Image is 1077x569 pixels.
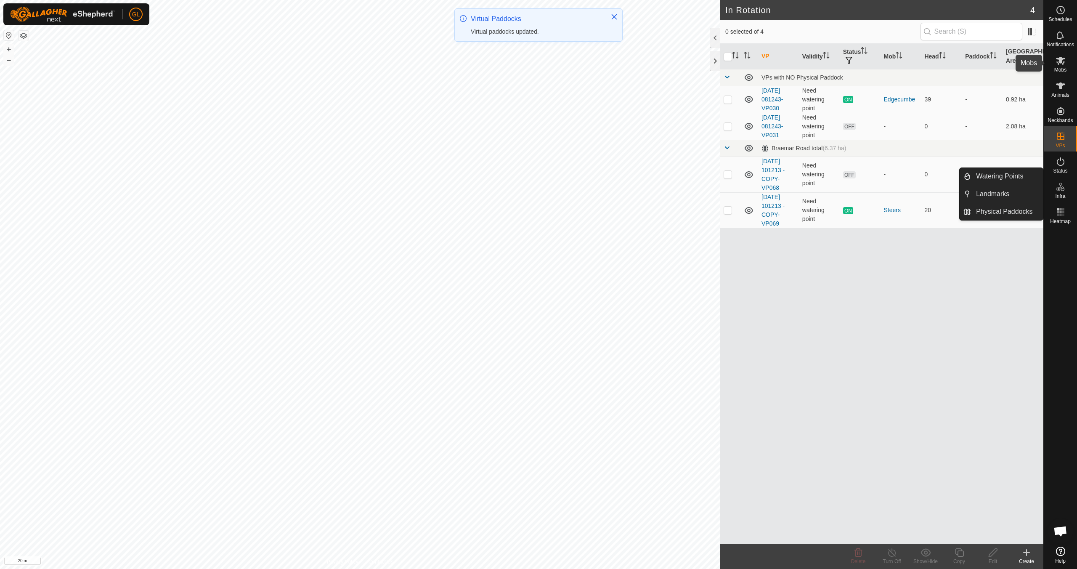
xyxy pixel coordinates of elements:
td: Need watering point [799,86,840,113]
td: 39 [921,86,962,113]
input: Search (S) [920,23,1022,40]
th: Mob [881,44,921,69]
td: 0.92 ha [1003,86,1043,113]
div: - [884,170,918,179]
td: 0 [921,113,962,140]
span: OFF [843,171,856,178]
div: Edit [976,558,1010,565]
div: Show/Hide [909,558,942,565]
span: ON [843,207,853,214]
td: 0.58 ha [1003,157,1043,192]
div: Copy [942,558,976,565]
div: Edgecumbe [884,95,918,104]
td: 20 [921,192,962,228]
img: Gallagher Logo [10,7,115,22]
div: Virtual Paddocks [471,14,602,24]
p-sorticon: Activate to sort [861,48,867,55]
div: Open chat [1048,518,1073,544]
th: Validity [799,44,840,69]
div: - [884,122,918,131]
div: Turn Off [875,558,909,565]
div: Virtual paddocks updated. [471,27,602,36]
span: VPs [1056,143,1065,148]
a: Braemar Road total [965,167,992,182]
span: Heatmap [1050,219,1071,224]
a: Help [1044,543,1077,567]
span: OFF [843,123,856,130]
span: Schedules [1048,17,1072,22]
div: Create [1010,558,1043,565]
td: - [962,86,1003,113]
span: Delete [851,558,866,564]
button: + [4,44,14,54]
span: Help [1055,558,1066,564]
td: Need watering point [799,113,840,140]
button: Close [608,11,620,23]
span: Neckbands [1048,118,1073,123]
td: Need watering point [799,157,840,192]
a: Physical Paddocks [971,203,1043,220]
p-sorticon: Activate to sort [732,53,739,60]
td: Need watering point [799,192,840,228]
span: Mobs [1054,67,1066,72]
button: Reset Map [4,30,14,40]
th: Paddock [962,44,1003,69]
span: ON [843,96,853,103]
td: 2.08 ha [1003,113,1043,140]
span: 0 selected of 4 [725,27,920,36]
span: Landmarks [976,189,1009,199]
th: Status [840,44,881,69]
a: [DATE] 081243-VP031 [761,114,783,138]
p-sorticon: Activate to sort [744,53,751,60]
p-sorticon: Activate to sort [823,53,830,60]
a: [DATE] 081243-VP030 [761,87,783,112]
li: Physical Paddocks [960,203,1043,220]
span: Physical Paddocks [976,207,1032,217]
p-sorticon: Activate to sort [1019,57,1026,64]
td: 0 [921,157,962,192]
span: Watering Points [976,171,1023,181]
div: VPs with NO Physical Paddock [761,74,1040,81]
th: [GEOGRAPHIC_DATA] Area [1003,44,1043,69]
p-sorticon: Activate to sort [939,53,946,60]
a: Landmarks [971,186,1043,202]
span: (6.37 ha) [822,145,846,152]
li: Watering Points [960,168,1043,185]
a: Watering Points [971,168,1043,185]
h2: In Rotation [725,5,1030,15]
a: Privacy Policy [327,558,358,566]
span: Infra [1055,194,1065,199]
div: Steers [884,206,918,215]
a: [DATE] 101213 - COPY-VP068 [761,158,785,191]
th: VP [758,44,799,69]
span: GL [132,10,140,19]
p-sorticon: Activate to sort [990,53,997,60]
li: Landmarks [960,186,1043,202]
span: 4 [1030,4,1035,16]
span: Animals [1051,93,1069,98]
span: Status [1053,168,1067,173]
button: Map Layers [19,31,29,41]
a: Contact Us [369,558,393,566]
span: Notifications [1047,42,1074,47]
a: [DATE] 101213 - COPY-VP069 [761,194,785,227]
th: Head [921,44,962,69]
div: Braemar Road total [761,145,846,152]
button: – [4,55,14,65]
p-sorticon: Activate to sort [896,53,902,60]
td: - [962,113,1003,140]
